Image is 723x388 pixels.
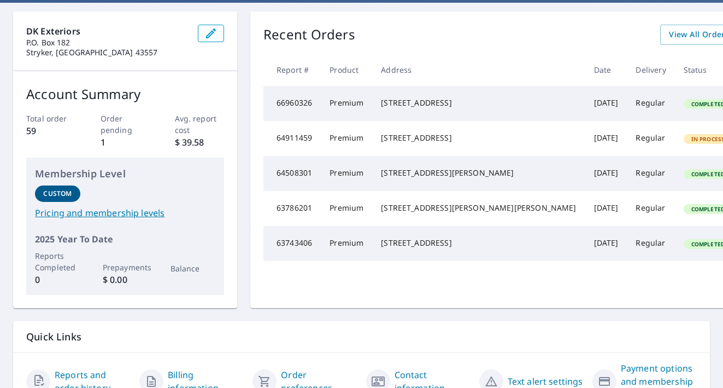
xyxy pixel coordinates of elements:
p: Total order [26,113,76,124]
p: $ 39.58 [175,136,225,149]
p: Reports Completed [35,250,80,273]
td: Premium [321,191,372,226]
p: 1 [101,136,150,149]
td: [DATE] [585,226,627,261]
th: Delivery [627,54,674,86]
p: Order pending [101,113,150,136]
div: [STREET_ADDRESS] [381,132,576,143]
td: 63743406 [263,226,321,261]
p: P.O. Box 182 [26,38,189,48]
td: Regular [627,191,674,226]
th: Address [372,54,585,86]
p: Balance [171,263,216,274]
td: Premium [321,121,372,156]
td: 64911459 [263,121,321,156]
td: Regular [627,226,674,261]
p: Account Summary [26,84,224,104]
p: Membership Level [35,166,215,181]
td: Premium [321,226,372,261]
td: 63786201 [263,191,321,226]
p: Prepayments [103,262,148,273]
p: DK Exteriors [26,25,189,38]
td: Regular [627,156,674,191]
div: [STREET_ADDRESS][PERSON_NAME] [381,167,576,178]
p: Recent Orders [263,25,355,45]
td: 64508301 [263,156,321,191]
td: Regular [627,121,674,156]
p: $ 0.00 [103,273,148,286]
p: 59 [26,124,76,137]
td: 66960326 [263,86,321,121]
td: [DATE] [585,191,627,226]
td: [DATE] [585,86,627,121]
th: Date [585,54,627,86]
div: [STREET_ADDRESS] [381,238,576,248]
td: Premium [321,156,372,191]
div: [STREET_ADDRESS] [381,97,576,108]
p: Stryker, [GEOGRAPHIC_DATA] 43557 [26,48,189,57]
th: Product [321,54,372,86]
td: Regular [627,86,674,121]
th: Report # [263,54,321,86]
a: Text alert settings [508,375,583,388]
p: 2025 Year To Date [35,233,215,246]
div: [STREET_ADDRESS][PERSON_NAME][PERSON_NAME] [381,202,576,213]
td: [DATE] [585,121,627,156]
p: Custom [43,189,72,199]
a: Pricing and membership levels [35,206,215,219]
p: Avg. report cost [175,113,225,136]
td: Premium [321,86,372,121]
td: [DATE] [585,156,627,191]
p: Quick Links [26,330,697,344]
p: 0 [35,273,80,286]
